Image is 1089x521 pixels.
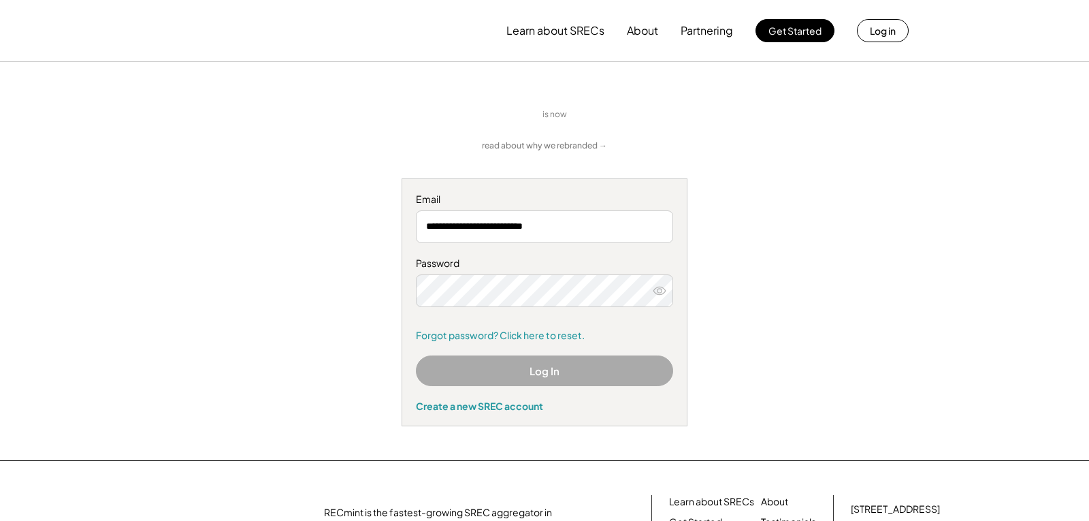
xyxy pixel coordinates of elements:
[681,17,733,44] button: Partnering
[482,140,607,152] a: read about why we rebranded →
[539,109,577,121] div: is now
[584,108,679,122] img: yH5BAEAAAAALAAAAAABAAEAAAIBRAA7
[416,400,673,412] div: Create a new SREC account
[761,495,788,509] a: About
[180,7,293,54] img: yH5BAEAAAAALAAAAAABAAEAAAIBRAA7
[851,503,940,516] div: [STREET_ADDRESS]
[410,96,532,133] img: yH5BAEAAAAALAAAAAABAAEAAAIBRAA7
[416,356,673,386] button: Log In
[506,17,604,44] button: Learn about SRECs
[416,193,673,206] div: Email
[669,495,754,509] a: Learn about SRECs
[416,257,673,270] div: Password
[416,329,673,343] a: Forgot password? Click here to reset.
[857,19,909,42] button: Log in
[627,17,658,44] button: About
[755,19,834,42] button: Get Started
